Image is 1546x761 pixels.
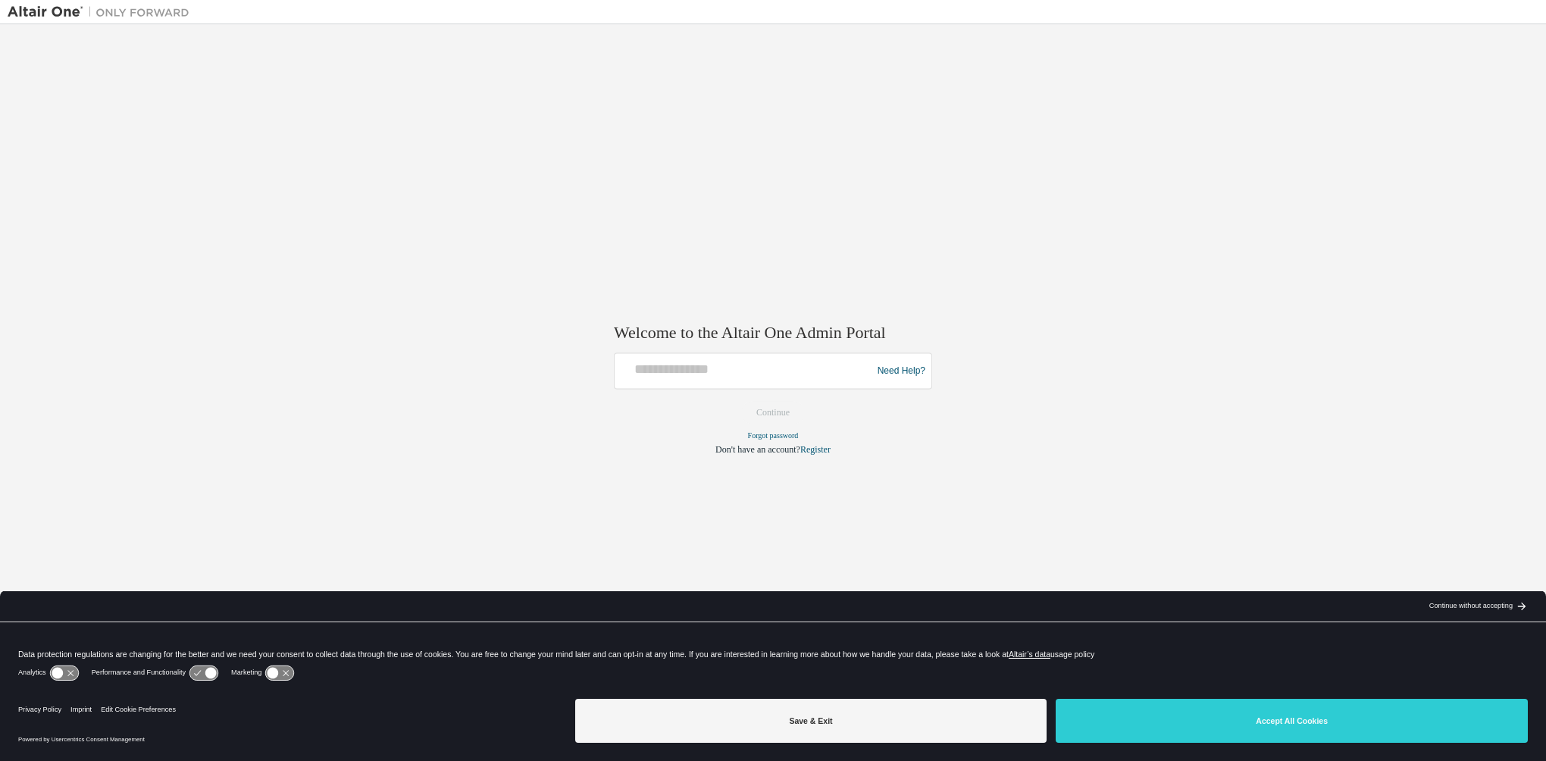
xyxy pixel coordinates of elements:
[800,445,831,456] a: Register
[614,322,932,343] h2: Welcome to the Altair One Admin Portal
[715,445,800,456] span: Don't have an account?
[878,371,925,371] a: Need Help?
[8,5,197,20] img: Altair One
[748,432,799,440] a: Forgot password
